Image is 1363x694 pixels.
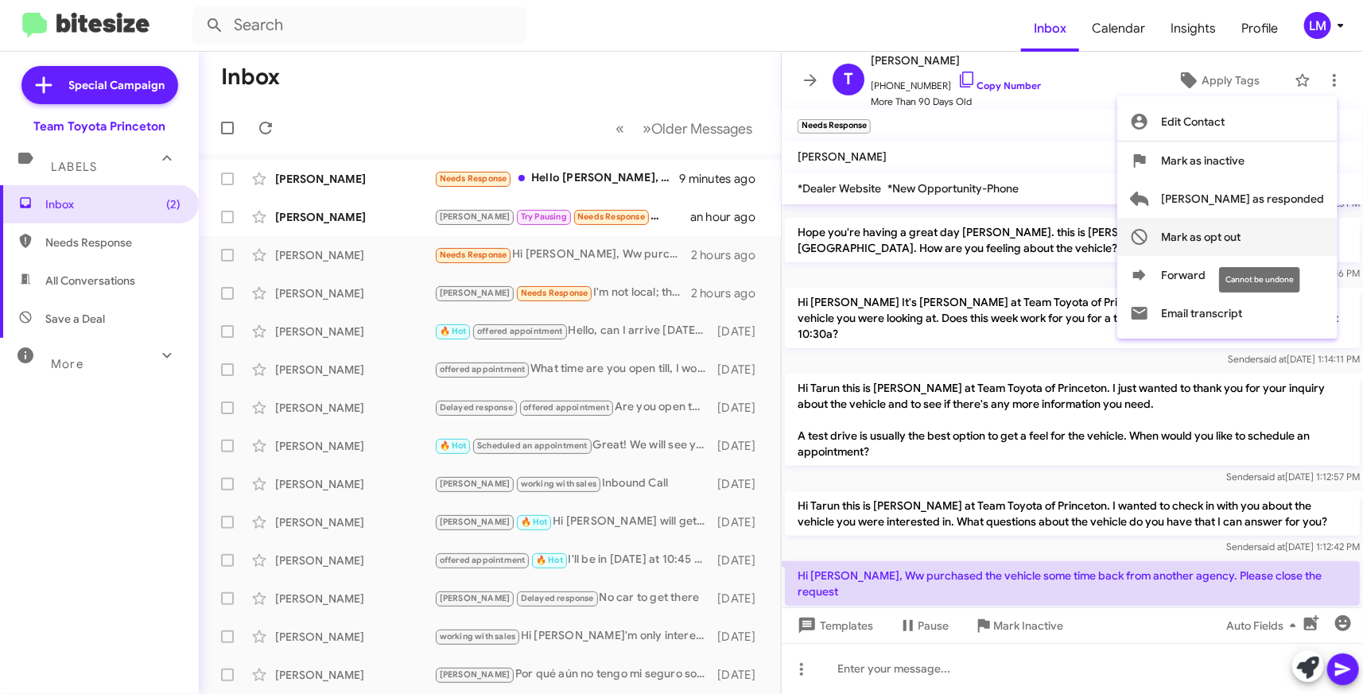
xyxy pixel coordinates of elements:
[1162,103,1225,141] span: Edit Contact
[1162,142,1245,180] span: Mark as inactive
[1117,256,1338,294] button: Forward
[1162,218,1241,256] span: Mark as opt out
[1219,267,1300,293] div: Cannot be undone
[1117,294,1338,332] button: Email transcript
[1162,180,1325,218] span: [PERSON_NAME] as responded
